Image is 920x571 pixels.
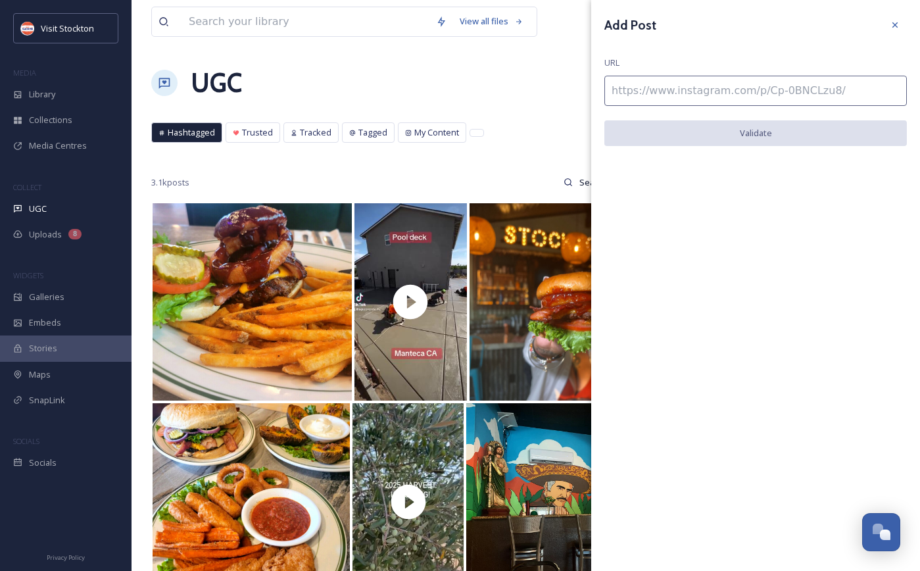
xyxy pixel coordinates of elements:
input: https://www.instagram.com/p/Cp-0BNCLzu8/ [604,76,907,106]
span: Tracked [300,126,331,139]
span: Embeds [29,316,61,329]
span: My Content [414,126,459,139]
span: COLLECT [13,182,41,192]
img: Hot juicy burgers 🍔 Served daily! Join us for a delicious meal today #dinestockton #stocktonfood ... [470,203,669,401]
span: Galleries [29,291,64,303]
div: 8 [68,229,82,239]
span: Tagged [358,126,387,139]
a: UGC [191,63,242,103]
span: Visit Stockton [41,22,94,34]
span: Collections [29,114,72,126]
img: unnamed.jpeg [21,22,34,35]
input: Search [573,169,616,195]
span: MEDIA [13,68,36,78]
button: Open Chat [862,513,900,551]
img: thumbnail [351,203,470,401]
span: SnapLink [29,394,65,407]
span: 3.1k posts [151,176,189,189]
span: Privacy Policy [47,553,85,562]
span: Library [29,88,55,101]
span: SOCIALS [13,436,39,446]
span: UGC [29,203,47,215]
h3: Add Post [604,16,656,35]
img: Still deciding on lunch? Here’s a hint: it’s stacked with onion rings, bacon, cheese, and BBQ sau... [153,203,352,401]
span: WIDGETS [13,270,43,280]
button: Validate [604,120,907,146]
input: Search your library [182,7,429,36]
span: Media Centres [29,139,87,152]
span: Trusted [242,126,273,139]
span: Socials [29,457,57,469]
span: URL [604,57,619,69]
a: Privacy Policy [47,549,85,564]
span: Maps [29,368,51,381]
a: View all files [453,9,530,34]
span: Hashtagged [168,126,215,139]
span: Stories [29,342,57,355]
span: Uploads [29,228,62,241]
